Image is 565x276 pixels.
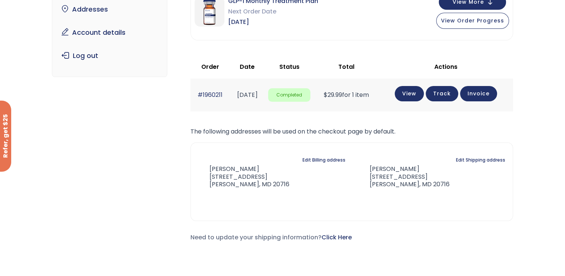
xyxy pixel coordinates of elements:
[198,165,289,188] address: [PERSON_NAME] [STREET_ADDRESS] [PERSON_NAME], MD 20716
[279,62,299,71] span: Status
[58,1,161,17] a: Addresses
[237,91,257,99] time: [DATE]
[441,17,504,24] span: View Order Progress
[436,13,509,29] button: View Order Progress
[395,86,424,101] a: View
[338,62,354,71] span: Total
[324,91,327,99] span: $
[190,126,513,137] p: The following addresses will be used on the checkout page by default.
[314,79,379,111] td: for 1 item
[201,62,219,71] span: Order
[58,48,161,64] a: Log out
[426,86,458,101] a: Track
[358,165,450,188] address: [PERSON_NAME] [STREET_ADDRESS] [PERSON_NAME], MD 20716
[434,62,457,71] span: Actions
[268,88,310,102] span: Completed
[228,17,318,27] span: [DATE]
[198,91,223,99] a: #1960211
[240,62,255,71] span: Date
[58,25,161,40] a: Account details
[228,6,318,17] span: Next Order Date
[322,233,352,242] a: Click Here
[324,91,342,99] span: 29.99
[460,86,497,101] a: Invoice
[190,233,352,242] span: Need to update your shipping information?
[302,155,345,165] a: Edit Billing address
[456,155,505,165] a: Edit Shipping address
